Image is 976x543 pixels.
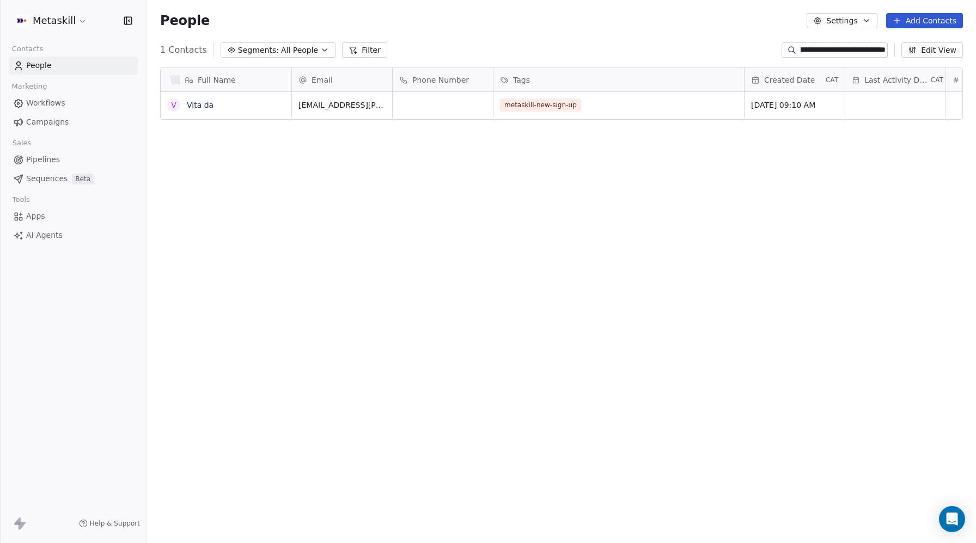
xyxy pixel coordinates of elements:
button: Add Contacts [886,13,963,28]
span: 1 Contacts [160,44,207,57]
span: Campaigns [26,116,69,128]
span: Email [312,75,333,85]
span: Pipelines [26,154,60,165]
span: Marketing [7,78,52,95]
span: Full Name [198,75,236,85]
img: AVATAR%20METASKILL%20-%20Colori%20Positivo.png [15,14,28,27]
span: Sequences [26,173,68,184]
div: Phone Number [393,68,493,91]
a: Help & Support [79,519,140,528]
a: Apps [9,207,138,225]
div: Open Intercom Messenger [939,506,965,532]
span: Sales [8,135,36,151]
span: Metaskill [33,14,76,28]
button: Settings [807,13,877,28]
div: grid [161,92,292,520]
span: Apps [26,211,45,222]
span: People [26,60,52,71]
div: Created DateCAT [745,68,845,91]
span: Tools [8,192,34,208]
span: Phone Number [412,75,469,85]
div: Email [292,68,392,91]
span: [EMAIL_ADDRESS][PERSON_NAME][PERSON_NAME][DOMAIN_NAME] [298,100,386,110]
span: AI Agents [26,230,63,241]
a: AI Agents [9,226,138,244]
a: Pipelines [9,151,138,169]
span: Beta [72,174,94,184]
span: CAT [826,76,838,84]
span: All People [281,45,318,56]
a: SequencesBeta [9,170,138,188]
button: Edit View [901,42,963,58]
span: metaskill-new-sign-up [500,98,581,112]
a: People [9,57,138,75]
span: Created Date [764,75,815,85]
span: Tags [513,75,530,85]
span: Segments: [238,45,279,56]
div: Tags [493,68,744,91]
button: Filter [342,42,387,58]
span: Help & Support [90,519,140,528]
a: Campaigns [9,113,138,131]
div: V [171,100,176,111]
span: Workflows [26,97,65,109]
a: Workflows [9,94,138,112]
span: Last Activity Date [864,75,929,85]
button: Metaskill [13,11,89,30]
span: Contacts [7,41,48,57]
div: Full Name [161,68,291,91]
a: Vita da [187,101,213,109]
span: CAT [931,76,943,84]
div: Last Activity DateCAT [845,68,945,91]
span: [DATE] 09:10 AM [751,100,838,110]
span: People [160,13,210,29]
